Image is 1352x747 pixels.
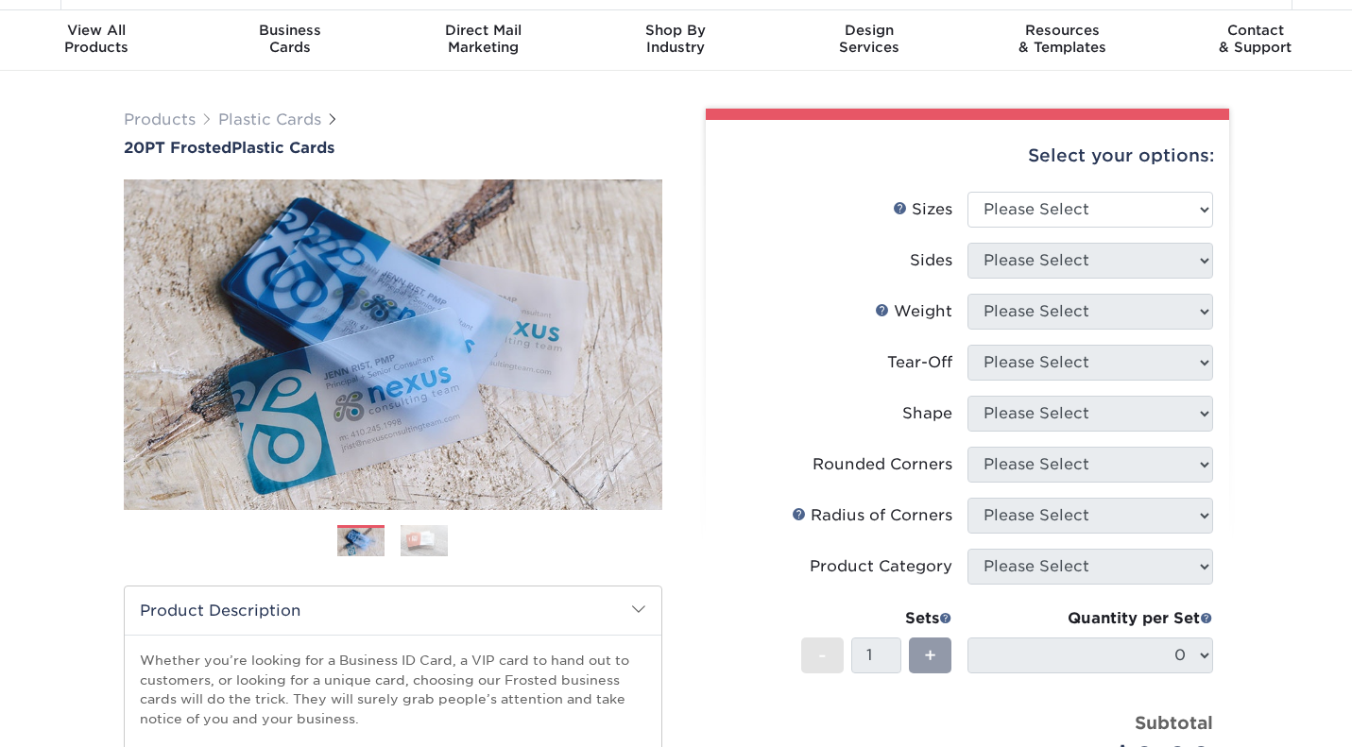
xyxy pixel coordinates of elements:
span: - [818,641,827,670]
span: Shop By [579,22,772,39]
div: Product Category [810,555,952,578]
div: Radius of Corners [792,504,952,527]
div: Marketing [386,22,579,56]
div: & Support [1159,22,1352,56]
div: Services [773,22,966,56]
h2: Product Description [125,586,661,635]
div: Shape [902,402,952,425]
div: Rounded Corners [813,453,952,476]
a: Direct MailMarketing [386,10,579,71]
div: Sets [801,607,952,630]
img: 20PT Frosted 01 [124,159,662,531]
span: 20PT Frosted [124,139,231,157]
div: Tear-Off [887,351,952,374]
div: Weight [875,300,952,323]
div: Sides [910,249,952,272]
div: Quantity per Set [967,607,1213,630]
a: Plastic Cards [218,110,321,128]
div: Sizes [893,198,952,221]
strong: Subtotal [1135,712,1213,733]
img: Plastic Cards 02 [401,524,448,557]
h1: Plastic Cards [124,139,662,157]
span: Resources [966,22,1158,39]
a: Shop ByIndustry [579,10,772,71]
div: Select your options: [721,120,1214,192]
div: & Templates [966,22,1158,56]
a: DesignServices [773,10,966,71]
a: 20PT FrostedPlastic Cards [124,139,662,157]
span: Contact [1159,22,1352,39]
span: Direct Mail [386,22,579,39]
div: Cards [193,22,385,56]
span: + [924,641,936,670]
div: Industry [579,22,772,56]
span: Design [773,22,966,39]
a: BusinessCards [193,10,385,71]
img: Plastic Cards 01 [337,526,385,559]
span: Business [193,22,385,39]
a: Resources& Templates [966,10,1158,71]
a: Contact& Support [1159,10,1352,71]
a: Products [124,110,196,128]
